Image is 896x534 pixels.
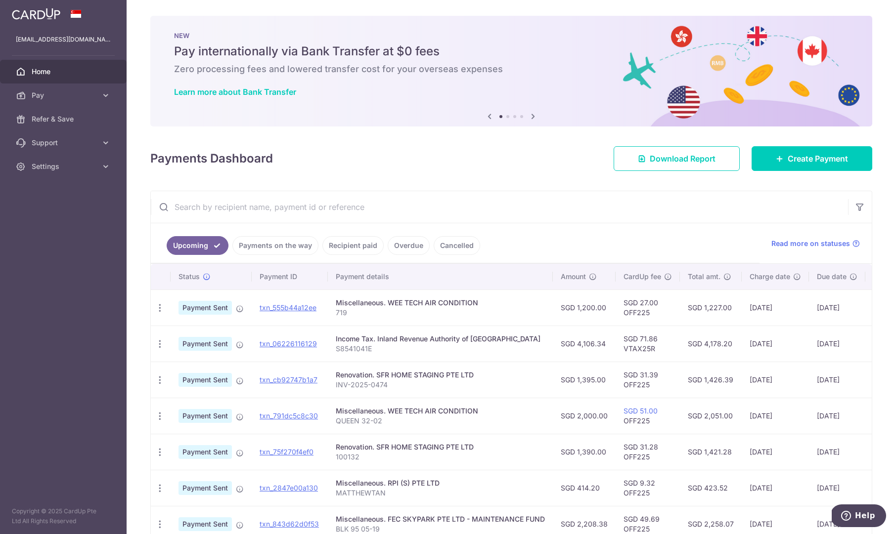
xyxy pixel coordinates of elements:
img: Bank Card [868,374,888,386]
a: txn_2847e00a130 [260,484,318,492]
span: Status [179,272,200,282]
span: CardUp fee [624,272,661,282]
td: SGD 9.32 OFF225 [616,470,680,506]
a: txn_06226116129 [260,339,317,348]
span: Payment Sent [179,373,232,387]
td: SGD 27.00 OFF225 [616,289,680,326]
td: [DATE] [742,326,809,362]
p: BLK 95 05-19 [336,524,545,534]
a: Learn more about Bank Transfer [174,87,296,97]
span: Amount [561,272,586,282]
div: Renovation. SFR HOME STAGING PTE LTD [336,442,545,452]
p: [EMAIL_ADDRESS][DOMAIN_NAME] [16,35,111,44]
img: Bank Card [868,338,888,350]
a: Create Payment [752,146,872,171]
p: 719 [336,308,545,318]
span: Pay [32,90,97,100]
td: SGD 1,390.00 [553,434,616,470]
iframe: Opens a widget where you can find more information [832,504,886,529]
a: Upcoming [167,236,228,255]
td: [DATE] [809,434,865,470]
a: Overdue [388,236,430,255]
a: txn_cb92747b1a7 [260,375,317,384]
div: Miscellaneous. WEE TECH AIR CONDITION [336,298,545,308]
img: Bank Card [868,302,888,314]
span: Payment Sent [179,409,232,423]
p: QUEEN 32-02 [336,416,545,426]
td: SGD 1,426.39 [680,362,742,398]
a: txn_555b44a12ee [260,303,316,312]
td: SGD 31.28 OFF225 [616,434,680,470]
p: NEW [174,32,849,40]
span: Payment Sent [179,337,232,351]
div: Renovation. SFR HOME STAGING PTE LTD [336,370,545,380]
td: [DATE] [809,326,865,362]
td: SGD 1,200.00 [553,289,616,326]
span: Download Report [650,153,716,164]
th: Payment details [328,264,553,289]
td: [DATE] [809,470,865,506]
td: [DATE] [742,362,809,398]
td: [DATE] [742,289,809,326]
span: Home [32,67,97,77]
a: Recipient paid [322,236,384,255]
span: Due date [817,272,847,282]
h5: Pay internationally via Bank Transfer at $0 fees [174,43,849,59]
td: [DATE] [742,434,809,470]
img: CardUp [12,8,60,20]
img: Bank Card [868,482,888,494]
span: Payment Sent [179,481,232,495]
span: Total amt. [688,272,720,282]
td: SGD 423.52 [680,470,742,506]
td: OFF225 [616,398,680,434]
img: Bank Card [868,410,888,422]
h6: Zero processing fees and lowered transfer cost for your overseas expenses [174,63,849,75]
a: Payments on the way [232,236,318,255]
td: SGD 2,051.00 [680,398,742,434]
p: MATTHEWTAN [336,488,545,498]
img: Bank Card [868,446,888,458]
td: [DATE] [742,470,809,506]
td: [DATE] [742,398,809,434]
span: Read more on statuses [771,239,850,248]
p: INV-2025-0474 [336,380,545,390]
td: SGD 2,000.00 [553,398,616,434]
td: SGD 414.20 [553,470,616,506]
td: SGD 1,421.28 [680,434,742,470]
td: [DATE] [809,398,865,434]
p: S8541041E [336,344,545,354]
a: txn_843d62d0f53 [260,520,319,528]
div: Miscellaneous. WEE TECH AIR CONDITION [336,406,545,416]
a: txn_75f270f4ef0 [260,448,314,456]
span: Refer & Save [32,114,97,124]
img: Bank transfer banner [150,16,872,126]
td: SGD 71.86 VTAX25R [616,326,680,362]
span: Support [32,138,97,148]
a: Read more on statuses [771,239,860,248]
span: Settings [32,162,97,171]
span: Create Payment [788,153,848,164]
span: Payment Sent [179,445,232,459]
td: SGD 31.39 OFF225 [616,362,680,398]
td: SGD 4,178.20 [680,326,742,362]
div: Miscellaneous. FEC SKYPARK PTE LTD - MAINTENANCE FUND [336,514,545,524]
span: Payment Sent [179,517,232,531]
div: Miscellaneous. RPI (S) PTE LTD [336,478,545,488]
td: SGD 4,106.34 [553,326,616,362]
span: Payment Sent [179,301,232,315]
a: SGD 51.00 [624,407,658,415]
div: Income Tax. Inland Revenue Authority of [GEOGRAPHIC_DATA] [336,334,545,344]
td: SGD 1,395.00 [553,362,616,398]
a: Cancelled [434,236,480,255]
a: Download Report [614,146,740,171]
h4: Payments Dashboard [150,150,273,167]
a: txn_791dc5c8c30 [260,411,318,420]
span: Charge date [750,272,790,282]
td: [DATE] [809,289,865,326]
th: Payment ID [252,264,328,289]
input: Search by recipient name, payment id or reference [151,191,848,223]
p: 100132 [336,452,545,462]
td: SGD 1,227.00 [680,289,742,326]
td: [DATE] [809,362,865,398]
